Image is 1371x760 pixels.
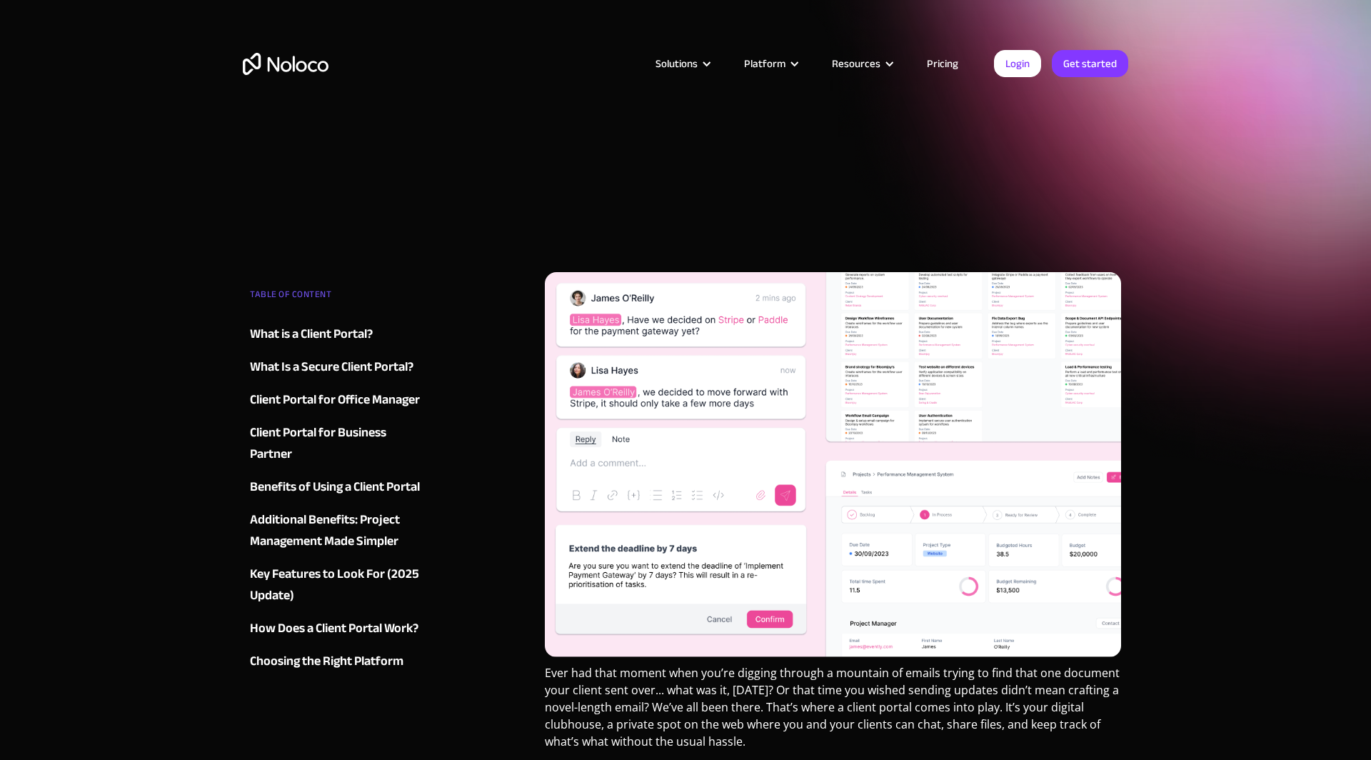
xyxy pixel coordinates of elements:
[250,476,420,498] div: Benefits of Using a Client Portal
[250,651,403,672] div: Choosing the Right Platform
[250,324,423,345] a: What is a Client Portal?
[250,284,423,312] div: TABLE OF CONTENT
[832,54,880,73] div: Resources
[250,476,423,498] a: Benefits of Using a Client Portal
[726,54,814,73] div: Platform
[638,54,726,73] div: Solutions
[909,54,976,73] a: Pricing
[250,618,423,639] a: How Does a Client Portal Work?
[243,53,328,75] a: home
[744,54,785,73] div: Platform
[250,389,423,411] a: Client Portal for Office Manager
[250,509,423,552] a: Additional Benefits: Project Management Made Simpler
[250,356,413,378] div: What Is a Secure Client Portal?
[250,618,418,639] div: How Does a Client Portal Work?
[250,356,423,378] a: What Is a Secure Client Portal?
[250,422,423,465] a: Client Portal for Business Partner
[1052,50,1128,77] a: Get started
[994,50,1041,77] a: Login
[656,54,698,73] div: Solutions
[814,54,909,73] div: Resources
[250,389,420,411] div: Client Portal for Office Manager
[250,651,423,672] a: Choosing the Right Platform
[250,324,373,345] div: What is a Client Portal?
[250,564,423,606] a: Key Features to Look For (2025 Update)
